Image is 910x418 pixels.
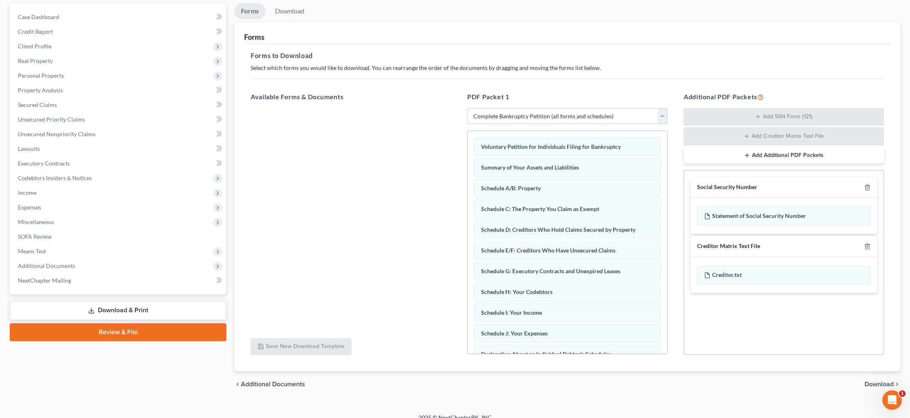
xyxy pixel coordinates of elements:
a: Lawsuits [11,142,226,156]
span: Property Analysis [18,87,63,94]
div: Creditor Matrix Text File [697,242,760,250]
span: Download [864,381,894,388]
span: Lawsuits [18,145,40,152]
a: Forms [234,3,265,19]
button: Add Additional PDF Packets [684,147,884,164]
span: SOFA Review [18,233,52,240]
div: Social Security Number [697,183,757,191]
span: Summary of Your Assets and Liabilities [481,164,579,171]
span: Miscellaneous [18,218,54,225]
button: Download chevron_right [864,381,900,388]
span: Unsecured Nonpriority Claims [18,131,95,137]
span: Means Test [18,248,46,255]
span: Personal Property [18,72,64,79]
i: chevron_right [894,381,900,388]
span: Secured Claims [18,101,57,108]
div: Statement of Social Security Number [697,207,871,225]
button: Save New Download Template [251,338,351,355]
span: Additional Documents [241,381,305,388]
span: NextChapter Mailing [18,277,71,284]
h5: Additional PDF Packets [684,92,884,102]
a: Unsecured Nonpriority Claims [11,127,226,142]
span: Schedule G: Executory Contracts and Unexpired Leases [481,268,620,274]
button: Add SSN Form (121) [684,108,884,126]
span: Schedule D: Creditors Who Hold Claims Secured by Property [481,226,635,233]
span: Real Property [18,57,53,64]
div: Forms [244,32,264,42]
button: Add Creditor Matrix Text File [684,127,884,145]
p: Select which forms you would like to download. You can rearrange the order of the documents by dr... [251,64,884,72]
span: Case Dashboard [18,13,59,20]
a: NextChapter Mailing [11,273,226,288]
span: Schedule C: The Property You Claim as Exempt [481,205,599,212]
span: 1 [899,390,906,397]
span: Expenses [18,204,41,211]
span: Schedule I: Your Income [481,309,542,316]
span: Schedule J: Your Expenses [481,330,548,337]
a: Credit Report [11,24,226,39]
iframe: Intercom live chat [882,390,902,410]
span: Schedule A/B: Property [481,185,541,192]
a: Property Analysis [11,83,226,98]
div: Creditor.txt [697,266,871,284]
a: SOFA Review [11,229,226,244]
a: chevron_left Additional Documents [234,381,305,388]
span: Voluntary Petition for Individuals Filing for Bankruptcy [481,143,621,150]
span: Schedule H: Your Codebtors [481,288,552,295]
a: Executory Contracts [11,156,226,171]
span: Income [18,189,37,196]
i: chevron_left [234,381,241,388]
span: Credit Report [18,28,53,35]
a: Download & Print [10,301,226,320]
a: Download [269,3,311,19]
span: Unsecured Priority Claims [18,116,85,123]
span: Declaration About an Individual Debtor's Schedules [481,351,611,357]
a: Unsecured Priority Claims [11,112,226,127]
span: Schedule E/F: Creditors Who Have Unsecured Claims [481,247,615,254]
span: Codebtors Insiders & Notices [18,174,92,181]
span: Additional Documents [18,262,75,269]
span: Executory Contracts [18,160,70,167]
a: Case Dashboard [11,10,226,24]
h5: Forms to Download [251,51,884,61]
a: Secured Claims [11,98,226,112]
a: Review & File [10,323,226,341]
h5: PDF Packet 1 [467,92,667,102]
span: Client Profile [18,43,52,50]
h5: Available Forms & Documents [251,92,451,102]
